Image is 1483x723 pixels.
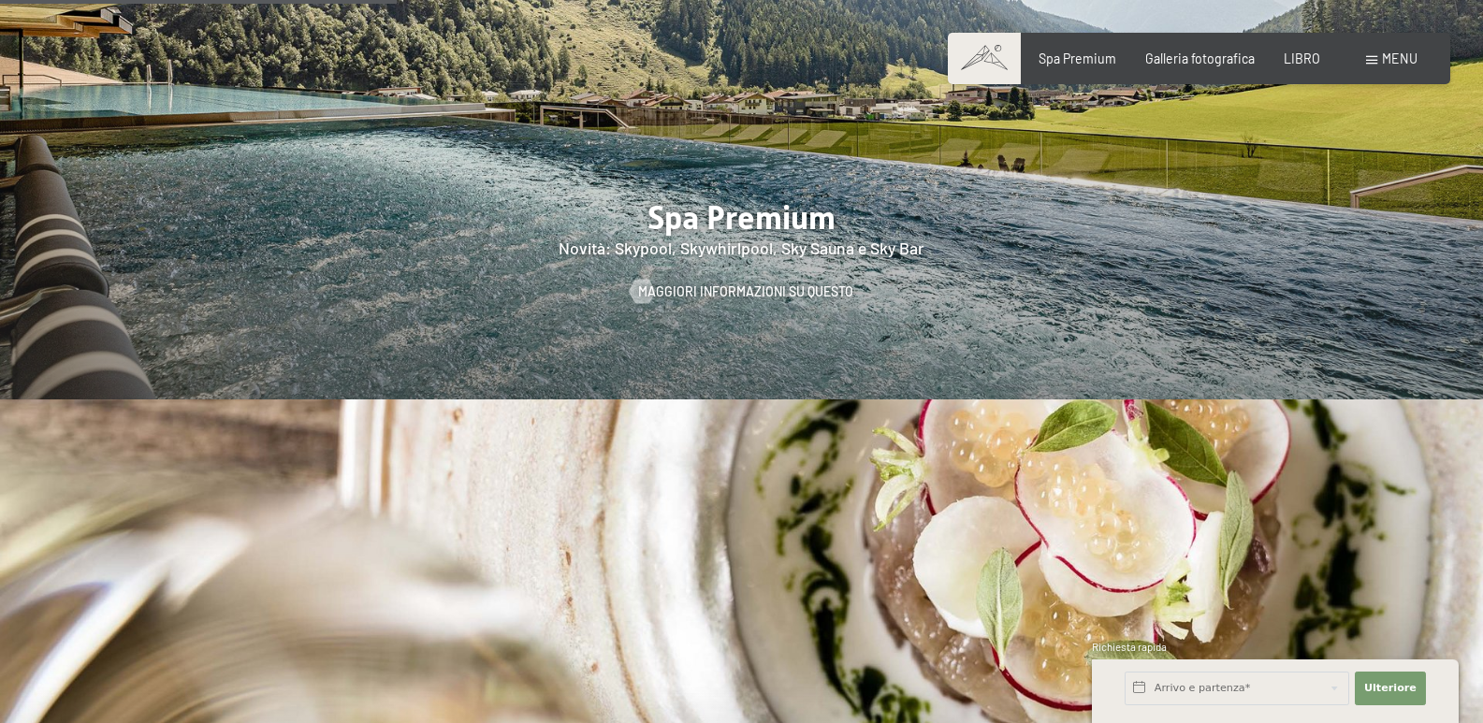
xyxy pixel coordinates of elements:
[1355,672,1426,705] button: Ulteriore
[1382,51,1418,66] font: menu
[1364,682,1417,694] font: Ulteriore
[1284,51,1320,66] a: LIBRO
[1039,51,1116,66] a: Spa Premium
[638,283,853,299] font: Maggiori informazioni su questo
[1092,641,1167,653] font: Richiesta rapida
[630,282,853,301] a: Maggiori informazioni su questo
[1145,51,1255,66] a: Galleria fotografica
